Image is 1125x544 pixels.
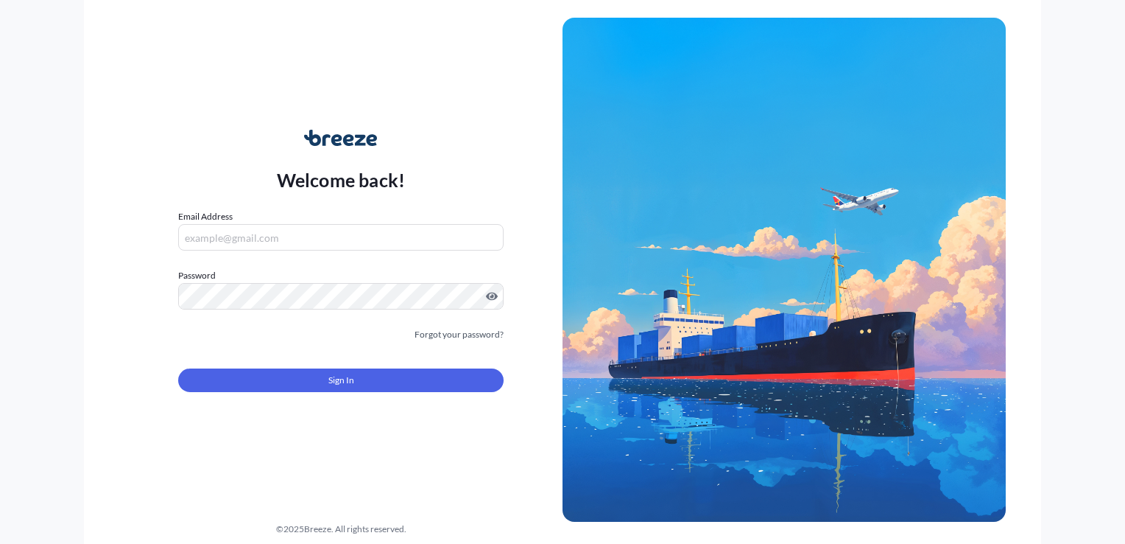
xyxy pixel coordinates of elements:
a: Forgot your password? [415,327,504,342]
span: Sign In [328,373,354,388]
img: Ship illustration [562,18,1006,522]
input: example@gmail.com [178,224,504,251]
button: Show password [486,290,498,302]
label: Password [178,268,504,283]
p: Welcome back! [277,168,406,192]
button: Sign In [178,369,504,392]
label: Email Address [178,209,233,224]
div: © 2025 Breeze. All rights reserved. [119,522,562,537]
